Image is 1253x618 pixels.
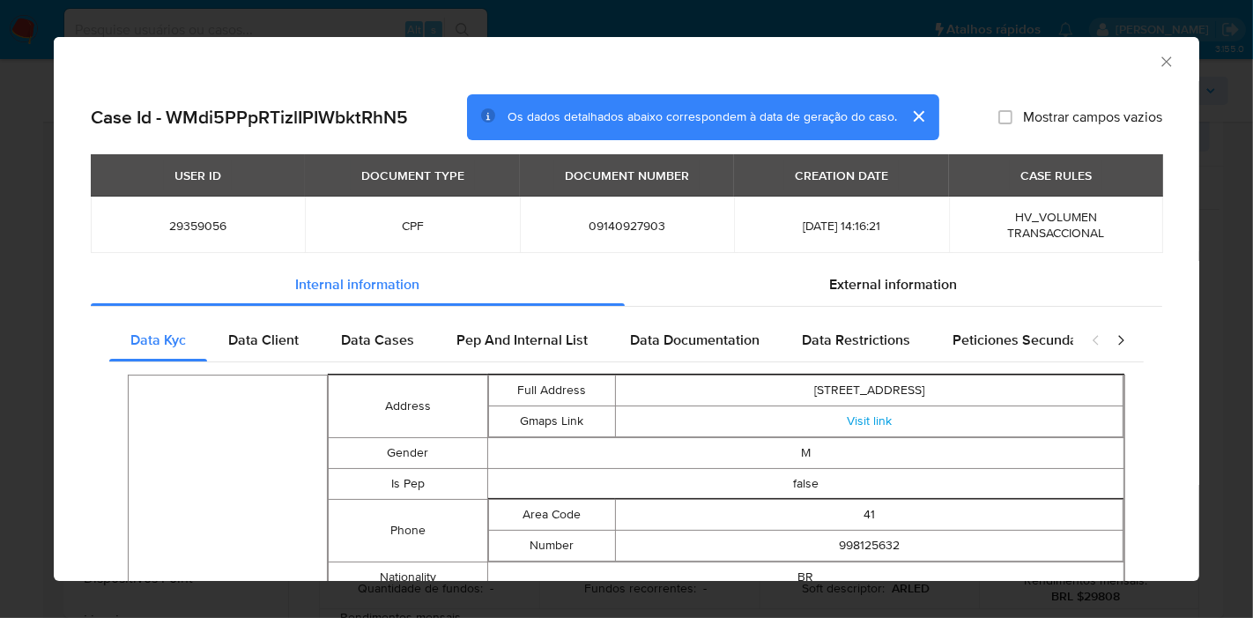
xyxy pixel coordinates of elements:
[487,469,1123,500] td: false
[112,218,284,234] span: 29359056
[1007,208,1104,242] span: HV_VOLUMEN TRANSACCIONAL
[897,95,939,138] button: cerrar
[109,319,1073,361] div: Detailed internal info
[487,562,1123,593] td: BR
[456,330,588,350] span: Pep And Internal List
[802,330,910,350] span: Data Restrictions
[91,264,1162,306] div: Detailed info
[341,330,414,350] span: Data Cases
[130,330,186,350] span: Data Kyc
[329,500,488,562] td: Phone
[953,330,1101,350] span: Peticiones Secundarias
[164,160,232,190] div: USER ID
[228,330,299,350] span: Data Client
[630,330,760,350] span: Data Documentation
[998,110,1012,124] input: Mostrar campos vazios
[487,438,1123,469] td: M
[830,274,958,294] span: External information
[91,106,408,129] h2: Case Id - WMdi5PPpRTizlIPIWbktRhN5
[488,376,615,406] td: Full Address
[351,160,475,190] div: DOCUMENT TYPE
[615,500,1123,531] td: 41
[615,531,1123,562] td: 998125632
[847,412,892,429] a: Visit link
[1010,160,1102,190] div: CASE RULES
[784,160,899,190] div: CREATION DATE
[554,160,700,190] div: DOCUMENT NUMBER
[329,376,488,438] td: Address
[615,376,1123,406] td: [STREET_ADDRESS]
[488,406,615,437] td: Gmaps Link
[488,500,615,531] td: Area Code
[296,274,420,294] span: Internal information
[1023,108,1162,126] span: Mostrar campos vazios
[541,218,713,234] span: 09140927903
[329,469,488,500] td: Is Pep
[329,562,488,593] td: Nationality
[755,218,927,234] span: [DATE] 14:16:21
[326,218,498,234] span: CPF
[54,37,1199,581] div: closure-recommendation-modal
[488,531,615,562] td: Number
[508,108,897,126] span: Os dados detalhados abaixo correspondem à data de geração do caso.
[329,438,488,469] td: Gender
[1158,53,1174,69] button: Fechar a janela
